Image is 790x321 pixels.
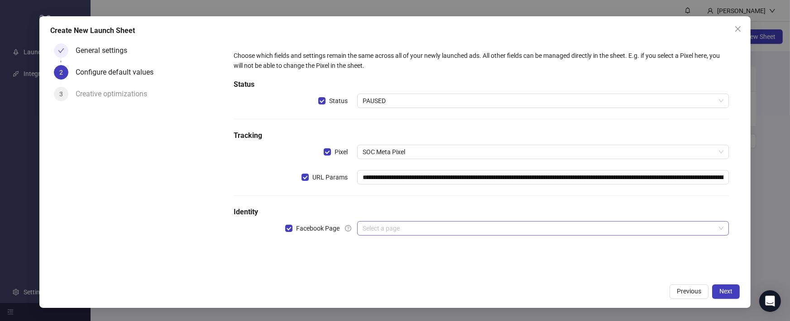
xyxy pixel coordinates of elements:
[670,284,709,299] button: Previous
[345,225,351,231] span: question-circle
[234,207,729,217] h5: Identity
[731,22,745,36] button: Close
[234,130,729,141] h5: Tracking
[76,87,154,101] div: Creative optimizations
[677,288,701,295] span: Previous
[58,47,64,54] span: check
[363,94,723,108] span: PAUSED
[734,25,742,33] span: close
[50,25,740,36] div: Create New Launch Sheet
[712,284,740,299] button: Next
[234,51,729,71] div: Choose which fields and settings remain the same across all of your newly launched ads. All other...
[234,79,729,90] h5: Status
[719,288,733,295] span: Next
[326,96,351,106] span: Status
[292,223,343,233] span: Facebook Page
[59,69,63,76] span: 2
[76,43,134,58] div: General settings
[309,172,351,182] span: URL Params
[76,65,161,80] div: Configure default values
[363,145,723,159] span: SOC Meta Pixel
[331,147,351,157] span: Pixel
[759,290,781,312] div: Open Intercom Messenger
[59,90,63,98] span: 3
